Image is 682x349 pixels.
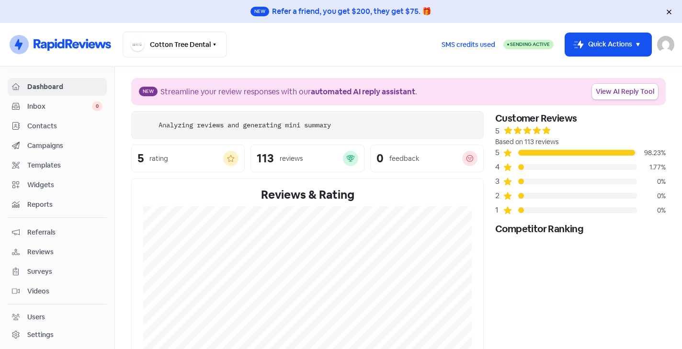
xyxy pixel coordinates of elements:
a: Contacts [8,117,107,135]
div: feedback [389,154,419,164]
span: New [250,7,269,16]
div: 0% [637,205,666,215]
div: rating [149,154,168,164]
span: Sending Active [510,41,550,47]
div: Analyzing reviews and generating mini summary [159,120,331,130]
div: 1.77% [637,162,666,172]
a: Videos [8,282,107,300]
span: Referrals [27,227,102,237]
a: Inbox 0 [8,98,107,115]
div: Users [27,312,45,322]
a: 5rating [131,145,245,172]
a: Templates [8,157,107,174]
div: 1 [495,204,503,216]
span: Widgets [27,180,102,190]
a: Widgets [8,176,107,194]
div: 0% [637,177,666,187]
img: User [657,36,674,53]
div: 0% [637,191,666,201]
a: Referrals [8,224,107,241]
a: Dashboard [8,78,107,96]
span: Campaigns [27,141,102,151]
div: Customer Reviews [495,111,666,125]
div: Refer a friend, you get $200, they get $75. 🎁 [272,6,432,17]
span: Videos [27,286,102,296]
div: 2 [495,190,503,202]
span: Reviews [27,247,102,257]
a: Sending Active [503,39,554,50]
span: Reports [27,200,102,210]
a: 113reviews [250,145,364,172]
span: Surveys [27,267,102,277]
span: New [139,87,158,96]
span: Inbox [27,101,92,112]
div: 5 [495,147,503,158]
div: 0 [376,153,384,164]
div: 3 [495,176,503,187]
div: Based on 113 reviews [495,137,666,147]
div: 5 [137,153,144,164]
div: Streamline your review responses with our . [160,86,417,98]
span: SMS credits used [442,40,495,50]
a: Reports [8,196,107,214]
div: Reviews & Rating [143,186,472,203]
a: Surveys [8,263,107,281]
a: SMS credits used [433,39,503,49]
div: 98.23% [637,148,666,158]
button: Cotton Tree Dental [123,32,227,57]
a: Campaigns [8,137,107,155]
span: Templates [27,160,102,170]
span: Contacts [27,121,102,131]
a: View AI Reply Tool [592,84,658,100]
span: 0 [92,101,102,111]
b: automated AI reply assistant [311,87,415,97]
div: 113 [257,153,274,164]
div: reviews [280,154,303,164]
span: Dashboard [27,82,102,92]
a: Reviews [8,243,107,261]
div: Competitor Ranking [495,222,666,236]
div: 5 [495,125,500,137]
a: Users [8,308,107,326]
div: Settings [27,330,54,340]
div: 4 [495,161,503,173]
a: 0feedback [370,145,484,172]
a: Settings [8,326,107,344]
button: Quick Actions [565,33,651,56]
